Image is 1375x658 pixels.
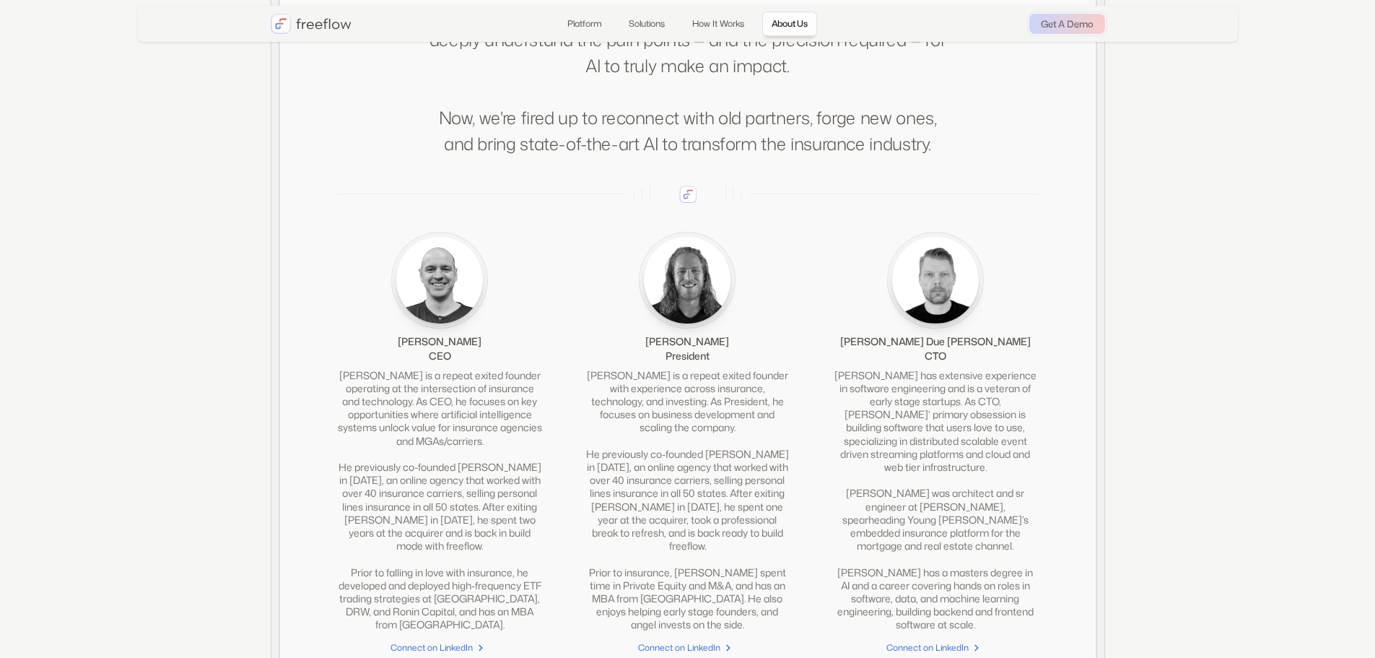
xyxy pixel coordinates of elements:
div: CEO [429,349,451,363]
div: [PERSON_NAME] Due [PERSON_NAME] [840,334,1031,349]
a: Connect on LinkedIn [833,640,1037,656]
a: Connect on LinkedIn [338,640,542,656]
div: Connect on LinkedIn [886,641,969,655]
a: Platform [558,12,611,36]
div: CTO [925,349,946,363]
a: Solutions [619,12,674,36]
a: Connect on LinkedIn [585,640,790,656]
a: How It Works [683,12,754,36]
div: [PERSON_NAME] has extensive experience in software engineering and is a veteran of early stage st... [833,369,1037,632]
div: Connect on LinkedIn [638,641,720,655]
div: [PERSON_NAME] [398,334,481,349]
div: [PERSON_NAME] is a repeat exited founder with experience across insurance, technology, and invest... [585,369,790,632]
a: About Us [762,12,817,36]
div: [PERSON_NAME] [645,334,729,349]
a: Get A Demo [1029,14,1105,34]
div: [PERSON_NAME] is a repeat exited founder operating at the intersection of insurance and technolog... [338,369,542,632]
div: President [665,349,710,363]
div: Connect on LinkedIn [390,641,473,655]
a: home [271,14,352,34]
